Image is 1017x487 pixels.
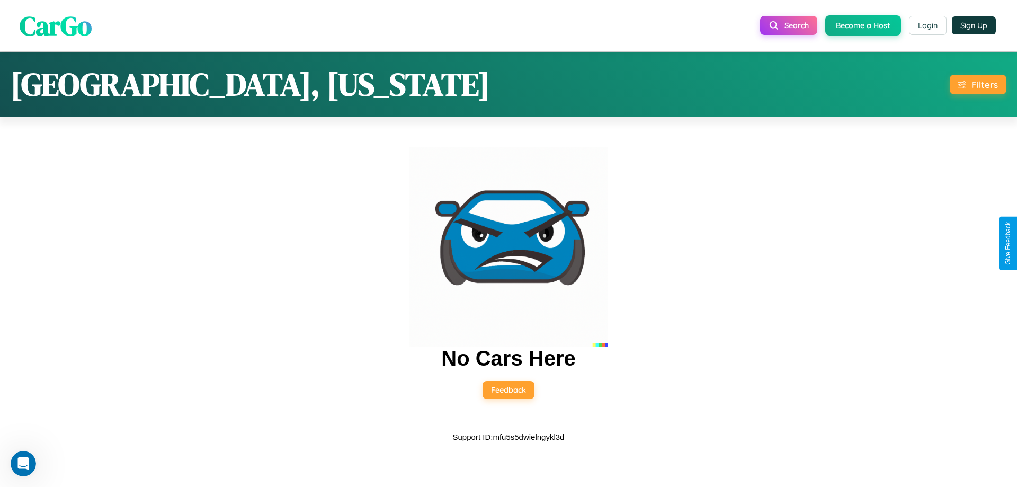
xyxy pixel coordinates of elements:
h2: No Cars Here [441,347,575,370]
iframe: Intercom live chat [11,451,36,476]
div: Give Feedback [1004,222,1012,265]
button: Sign Up [952,16,996,34]
img: car [409,147,608,347]
button: Login [909,16,947,35]
h1: [GEOGRAPHIC_DATA], [US_STATE] [11,63,490,106]
span: Search [784,21,809,30]
button: Become a Host [825,15,901,36]
button: Filters [950,75,1006,94]
span: CarGo [20,7,92,43]
div: Filters [971,79,998,90]
button: Search [760,16,817,35]
button: Feedback [483,381,534,399]
p: Support ID: mfu5s5dwielngykl3d [453,430,565,444]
